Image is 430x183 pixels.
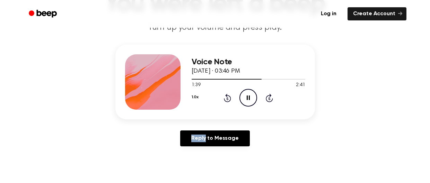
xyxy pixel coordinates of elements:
[296,82,305,89] span: 2:41
[314,6,343,22] a: Log in
[82,22,348,34] p: Turn up your volume and press play.
[192,91,199,103] button: 1.0x
[348,7,406,20] a: Create Account
[192,68,240,74] span: [DATE] · 03:46 PM
[24,7,63,21] a: Beep
[192,82,201,89] span: 1:39
[192,57,305,67] h3: Voice Note
[180,130,249,146] a: Reply to Message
